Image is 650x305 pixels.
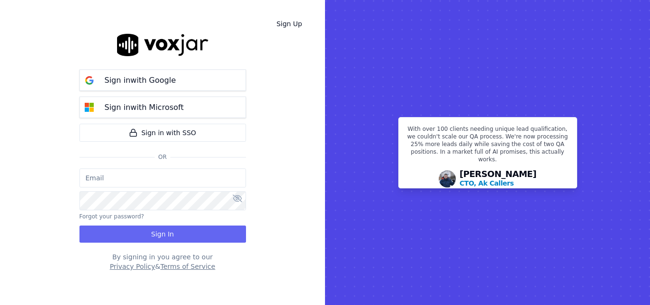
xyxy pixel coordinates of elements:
[79,124,246,142] a: Sign in with SSO
[80,71,99,90] img: google Sign in button
[79,213,144,220] button: Forgot your password?
[269,15,310,32] a: Sign Up
[105,102,184,113] p: Sign in with Microsoft
[80,98,99,117] img: microsoft Sign in button
[110,262,155,271] button: Privacy Policy
[160,262,215,271] button: Terms of Service
[79,226,246,243] button: Sign In
[79,252,246,271] div: By signing in you agree to our &
[79,97,246,118] button: Sign inwith Microsoft
[79,168,246,187] input: Email
[460,170,537,188] div: [PERSON_NAME]
[117,34,208,56] img: logo
[404,125,571,167] p: With over 100 clients needing unique lead qualification, we couldn't scale our QA process. We're ...
[79,69,246,91] button: Sign inwith Google
[155,153,171,161] span: Or
[439,170,456,187] img: Avatar
[105,75,176,86] p: Sign in with Google
[460,178,514,188] p: CTO, Ak Callers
